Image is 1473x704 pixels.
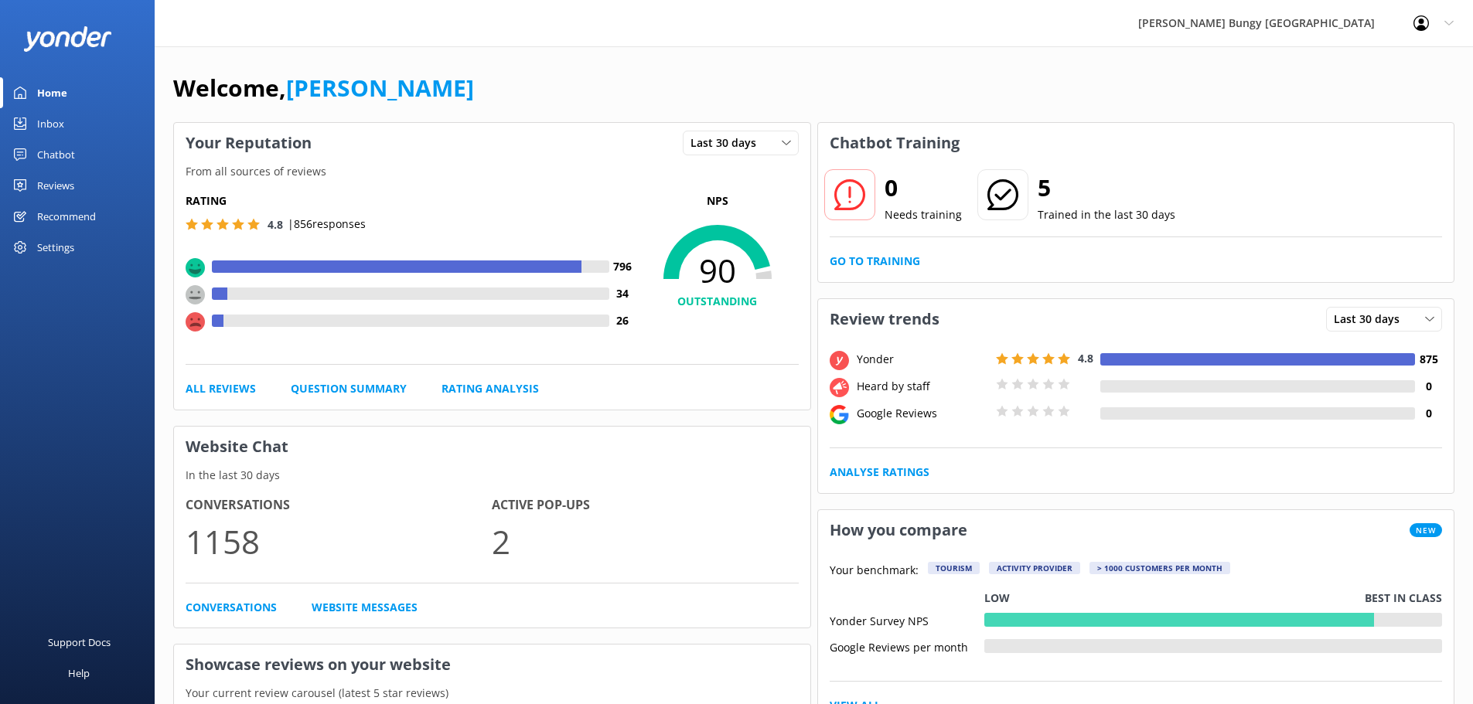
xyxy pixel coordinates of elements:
div: > 1000 customers per month [1089,562,1230,574]
a: Website Messages [312,599,418,616]
span: 90 [636,251,799,290]
h4: Active Pop-ups [492,495,798,515]
p: Low [984,590,1010,607]
div: Help [68,658,90,689]
h3: Your Reputation [174,123,323,163]
p: 1158 [186,515,492,567]
span: New [1410,523,1442,537]
h4: 796 [609,258,636,275]
h4: OUTSTANDING [636,293,799,310]
div: Settings [37,232,74,263]
div: Google Reviews per month [830,639,984,653]
span: 4.8 [268,217,283,232]
h2: 5 [1038,169,1175,206]
p: 2 [492,515,798,567]
a: Rating Analysis [442,380,539,397]
div: Home [37,77,67,108]
h4: 26 [609,312,636,329]
h4: 34 [609,285,636,302]
div: Tourism [928,562,980,574]
span: 4.8 [1078,351,1093,366]
p: In the last 30 days [174,467,810,484]
div: Yonder [853,351,992,368]
h3: Showcase reviews on your website [174,644,810,685]
h3: How you compare [818,510,979,550]
a: Go to Training [830,253,920,270]
h4: Conversations [186,495,492,515]
a: [PERSON_NAME] [286,72,474,104]
p: NPS [636,192,799,209]
p: Your current review carousel (latest 5 star reviews) [174,685,810,702]
a: Analyse Ratings [830,464,929,481]
h3: Review trends [818,299,951,339]
a: Conversations [186,599,277,616]
p: Your benchmark: [830,562,919,580]
div: Inbox [37,108,64,139]
a: All Reviews [186,380,256,397]
div: Heard by staff [853,378,992,395]
h4: 875 [1415,351,1442,368]
div: Recommend [37,201,96,232]
div: Reviews [37,170,74,201]
p: From all sources of reviews [174,163,810,180]
div: Chatbot [37,139,75,170]
p: Best in class [1365,590,1442,607]
h2: 0 [885,169,962,206]
div: Support Docs [48,627,111,658]
h3: Chatbot Training [818,123,971,163]
div: Google Reviews [853,405,992,422]
span: Last 30 days [1334,311,1409,328]
span: Last 30 days [690,134,765,151]
div: Yonder Survey NPS [830,613,984,627]
h1: Welcome, [173,70,474,107]
p: | 856 responses [288,216,366,233]
h4: 0 [1415,405,1442,422]
a: Question Summary [291,380,407,397]
h3: Website Chat [174,427,810,467]
div: Activity Provider [989,562,1080,574]
h5: Rating [186,192,636,209]
p: Needs training [885,206,962,223]
h4: 0 [1415,378,1442,395]
p: Trained in the last 30 days [1038,206,1175,223]
img: yonder-white-logo.png [23,26,112,52]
